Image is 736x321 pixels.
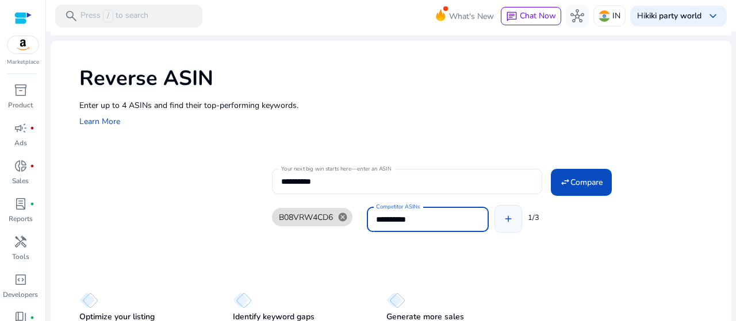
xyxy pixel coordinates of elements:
[599,10,610,22] img: in.svg
[560,177,570,187] mat-icon: swap_horiz
[637,12,701,20] p: Hi
[376,203,420,211] mat-label: Competitor ASINs
[566,5,589,28] button: hub
[501,7,561,25] button: chatChat Now
[233,292,252,308] img: diamond.svg
[14,83,28,97] span: inventory_2
[79,116,120,127] a: Learn More
[279,211,333,223] span: B08VRW4CD6
[386,292,405,308] img: diamond.svg
[8,100,33,110] p: Product
[12,176,29,186] p: Sales
[14,159,28,173] span: donut_small
[79,292,98,308] img: diamond.svg
[333,212,352,222] mat-icon: cancel
[79,66,720,91] h1: Reverse ASIN
[30,164,34,168] span: fiber_manual_record
[14,138,27,148] p: Ads
[30,315,34,320] span: fiber_manual_record
[79,99,720,111] p: Enter up to 4 ASINs and find their top-performing keywords.
[570,9,584,23] span: hub
[14,273,28,287] span: code_blocks
[506,11,517,22] span: chat
[14,121,28,135] span: campaign
[612,6,620,26] p: IN
[449,6,494,26] span: What's New
[706,9,720,23] span: keyboard_arrow_down
[281,165,391,173] mat-label: Your next big win starts here—enter an ASIN
[14,197,28,211] span: lab_profile
[30,126,34,130] span: fiber_manual_record
[64,9,78,23] span: search
[570,176,603,188] span: Compare
[103,10,113,22] span: /
[528,211,539,223] mat-hint: 1/3
[645,10,701,21] b: kiki party world
[30,202,34,206] span: fiber_manual_record
[7,36,39,53] img: amazon.svg
[9,214,33,224] p: Reports
[14,235,28,249] span: handyman
[80,10,148,22] p: Press to search
[12,252,29,262] p: Tools
[7,58,39,67] p: Marketplace
[3,289,38,300] p: Developers
[503,214,513,224] mat-icon: add
[520,10,556,21] span: Chat Now
[551,169,612,195] button: Compare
